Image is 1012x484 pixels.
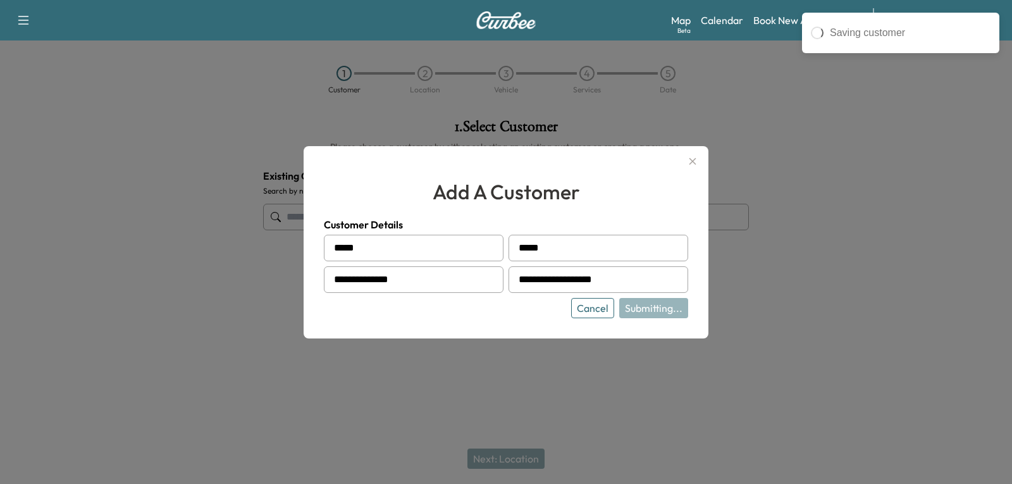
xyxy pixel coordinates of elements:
[701,13,743,28] a: Calendar
[671,13,691,28] a: MapBeta
[677,26,691,35] div: Beta
[476,11,536,29] img: Curbee Logo
[571,298,614,318] button: Cancel
[753,13,860,28] a: Book New Appointment
[324,217,688,232] h4: Customer Details
[830,25,990,40] div: Saving customer
[324,177,688,207] h2: add a customer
